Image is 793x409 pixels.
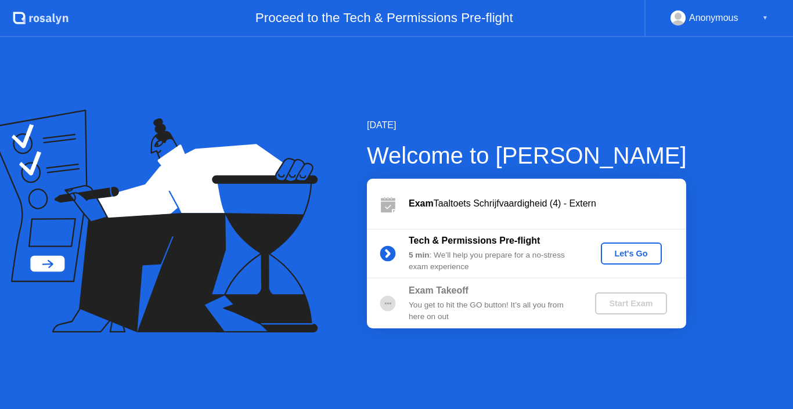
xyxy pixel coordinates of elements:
[600,299,662,308] div: Start Exam
[605,249,657,258] div: Let's Go
[689,10,738,26] div: Anonymous
[409,198,434,208] b: Exam
[409,251,430,259] b: 5 min
[762,10,768,26] div: ▼
[409,285,468,295] b: Exam Takeoff
[409,197,686,211] div: Taaltoets Schrijfvaardigheid (4) - Extern
[409,299,576,323] div: You get to hit the GO button! It’s all you from here on out
[409,236,540,245] b: Tech & Permissions Pre-flight
[367,118,687,132] div: [DATE]
[367,138,687,173] div: Welcome to [PERSON_NAME]
[409,249,576,273] div: : We’ll help you prepare for a no-stress exam experience
[595,292,666,314] button: Start Exam
[601,242,662,265] button: Let's Go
